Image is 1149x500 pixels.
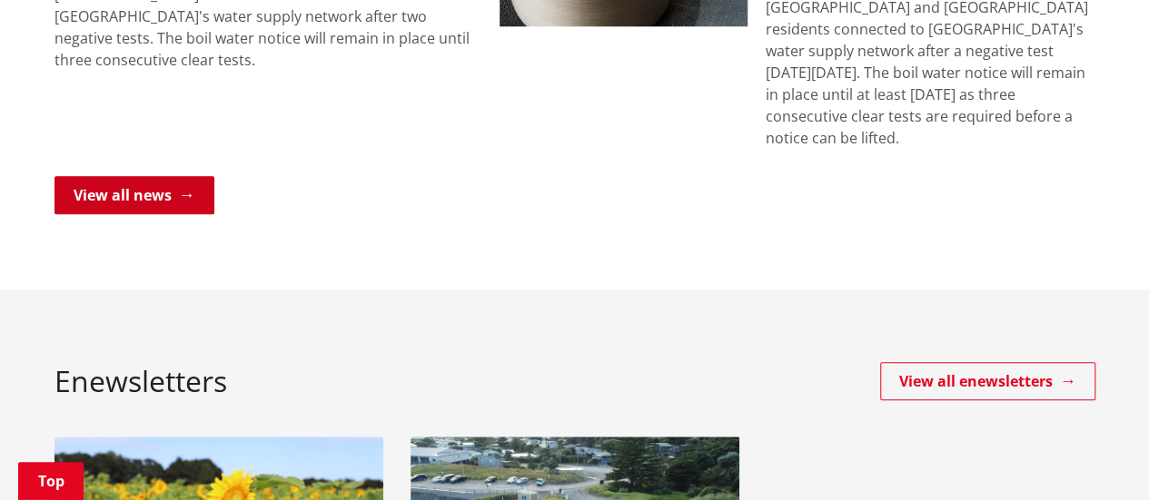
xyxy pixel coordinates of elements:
iframe: Messenger Launcher [1065,424,1131,489]
a: Top [18,462,84,500]
h2: Enewsletters [54,364,227,398]
a: View all enewsletters [880,362,1095,400]
a: View all news [54,176,214,214]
